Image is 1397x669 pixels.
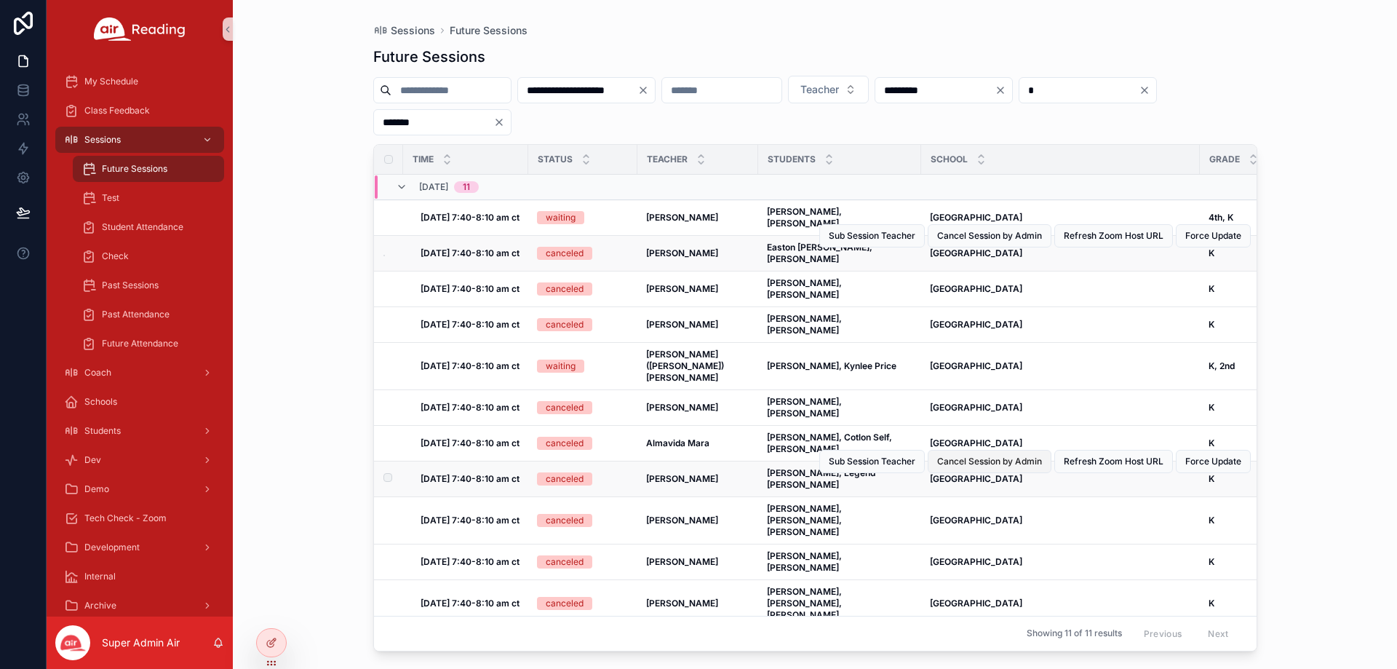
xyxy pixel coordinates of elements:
[413,154,434,165] span: Time
[931,154,968,165] span: School
[55,476,224,502] a: Demo
[767,242,875,264] strong: Easton [PERSON_NAME], [PERSON_NAME]
[646,438,709,448] strong: Almavida Mara
[928,450,1051,473] button: Cancel Session by Admin
[1209,319,1214,330] strong: K
[84,396,117,408] span: Schools
[73,272,224,298] a: Past Sessions
[102,163,167,175] span: Future Sessions
[84,483,109,495] span: Demo
[767,313,912,336] a: [PERSON_NAME], [PERSON_NAME]
[73,243,224,269] a: Check
[767,277,844,300] strong: [PERSON_NAME], [PERSON_NAME]
[421,598,520,609] strong: [DATE] 7:40-8:10 am ct
[84,425,121,437] span: Students
[537,211,629,224] a: waiting
[47,58,233,617] div: scrollable content
[1209,283,1300,295] a: K
[1209,319,1300,330] a: K
[421,556,520,568] a: [DATE] 7:40-8:10 am ct
[646,598,749,609] a: [PERSON_NAME]
[538,154,573,165] span: Status
[930,438,1191,449] a: [GEOGRAPHIC_DATA]
[930,248,1191,259] a: [GEOGRAPHIC_DATA]
[421,212,520,223] a: [DATE] 7:40-8:10 am ct
[94,17,186,41] img: App logo
[930,402,1022,413] strong: [GEOGRAPHIC_DATA]
[421,402,520,413] a: [DATE] 7:40-8:10 am ct
[84,105,150,116] span: Class Feedback
[84,512,167,524] span: Tech Check - Zoom
[646,556,718,567] strong: [PERSON_NAME]
[930,556,1022,567] strong: [GEOGRAPHIC_DATA]
[55,534,224,561] a: Development
[546,247,584,260] div: canceled
[1209,556,1214,567] strong: K
[421,438,520,449] a: [DATE] 7:40-8:10 am ct
[767,396,912,419] a: [PERSON_NAME], [PERSON_NAME]
[546,437,584,450] div: canceled
[930,556,1191,568] a: [GEOGRAPHIC_DATA]
[73,214,224,240] a: Student Attendance
[1209,212,1300,223] a: 4th, K
[450,23,528,38] a: Future Sessions
[84,76,138,87] span: My Schedule
[1209,473,1300,485] a: K
[546,318,584,331] div: canceled
[767,503,844,537] strong: [PERSON_NAME], [PERSON_NAME], [PERSON_NAME]
[767,586,912,621] a: [PERSON_NAME], [PERSON_NAME], [PERSON_NAME]
[930,473,1022,484] strong: [GEOGRAPHIC_DATA]
[1209,438,1300,449] a: K
[84,571,116,582] span: Internal
[1209,212,1233,223] strong: 4th, K
[537,401,629,414] a: canceled
[788,76,869,103] button: Select Button
[1209,360,1235,371] strong: K, 2nd
[1209,283,1214,294] strong: K
[647,154,688,165] span: Teacher
[1209,473,1214,484] strong: K
[546,211,576,224] div: waiting
[829,456,915,467] span: Sub Session Teacher
[819,450,925,473] button: Sub Session Teacher
[646,283,718,294] strong: [PERSON_NAME]
[637,84,655,96] button: Clear
[421,248,520,258] strong: [DATE] 7:40-8:10 am ct
[767,550,912,574] a: [PERSON_NAME], [PERSON_NAME]
[767,467,912,491] a: [PERSON_NAME], Legend [PERSON_NAME]
[646,283,749,295] a: [PERSON_NAME]
[546,555,584,569] div: canceled
[55,505,224,531] a: Tech Check - Zoom
[55,360,224,386] a: Coach
[55,563,224,590] a: Internal
[930,212,1191,223] a: [GEOGRAPHIC_DATA]
[546,360,576,373] div: waiting
[84,600,116,611] span: Archive
[646,319,749,330] a: [PERSON_NAME]
[102,192,119,204] span: Test
[102,280,159,291] span: Past Sessions
[421,319,520,330] strong: [DATE] 7:40-8:10 am ct
[930,473,1191,485] a: [GEOGRAPHIC_DATA]
[421,473,520,485] a: [DATE] 7:40-8:10 am ct
[1209,598,1214,609] strong: K
[55,98,224,124] a: Class Feedback
[1209,556,1300,568] a: K
[767,550,844,573] strong: [PERSON_NAME], [PERSON_NAME]
[1209,515,1214,526] strong: K
[930,212,1022,223] strong: [GEOGRAPHIC_DATA]
[546,472,584,486] div: canceled
[84,542,140,553] span: Development
[646,212,749,223] a: [PERSON_NAME]
[1209,248,1300,259] a: K
[767,277,912,301] a: [PERSON_NAME], [PERSON_NAME]
[800,82,839,97] span: Teacher
[421,598,520,609] a: [DATE] 7:40-8:10 am ct
[646,349,726,383] strong: [PERSON_NAME] ([PERSON_NAME]) [PERSON_NAME]
[930,360,1191,372] a: [GEOGRAPHIC_DATA]
[768,154,816,165] span: Students
[646,402,718,413] strong: [PERSON_NAME]
[537,247,629,260] a: canceled
[55,418,224,444] a: Students
[819,224,925,248] button: Sub Session Teacher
